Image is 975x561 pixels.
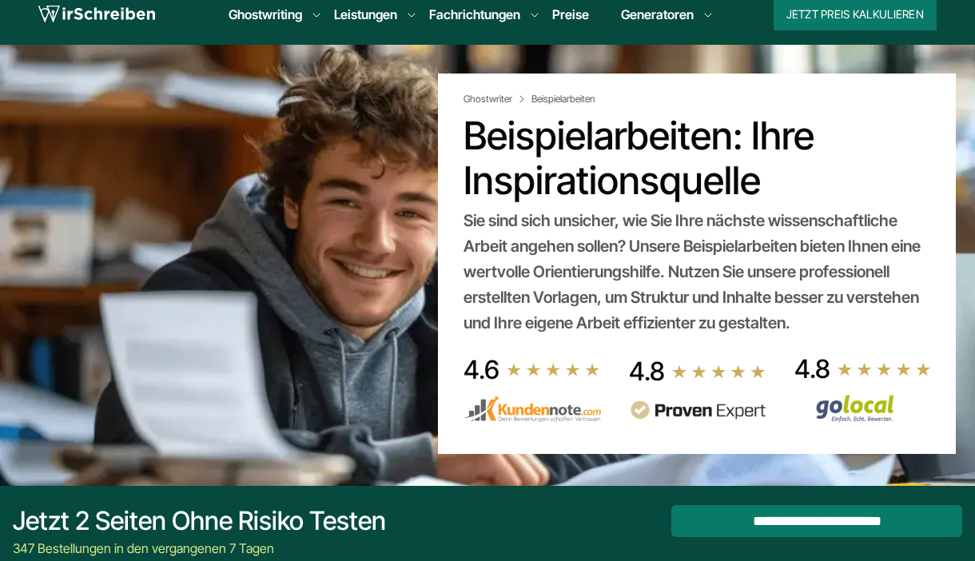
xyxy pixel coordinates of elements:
[629,356,665,388] div: 4.8
[629,400,766,420] img: provenexpert reviews
[464,113,930,203] h1: Beispielarbeiten: Ihre Inspirationsquelle
[621,5,694,24] a: Generatoren
[429,5,520,24] a: Fachrichtungen
[229,5,302,24] a: Ghostwriting
[531,93,595,105] span: Beispielarbeiten
[334,5,397,24] a: Leistungen
[464,93,528,105] a: Ghostwriter
[464,208,930,336] div: Sie sind sich unsicher, wie Sie Ihre nächste wissenschaftliche Arbeit angehen sollen? Unsere Beis...
[13,505,386,537] div: Jetzt 2 Seiten ohne Risiko testen
[506,362,601,378] img: stars
[38,2,155,26] img: logo wirschreiben
[464,354,499,386] div: 4.6
[464,396,601,423] img: kundennote
[552,6,589,22] a: Preise
[671,364,766,380] img: stars
[794,394,932,423] img: Wirschreiben Bewertungen
[13,539,386,558] div: 347 Bestellungen in den vergangenen 7 Tagen
[837,361,932,377] img: stars
[794,353,830,385] div: 4.8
